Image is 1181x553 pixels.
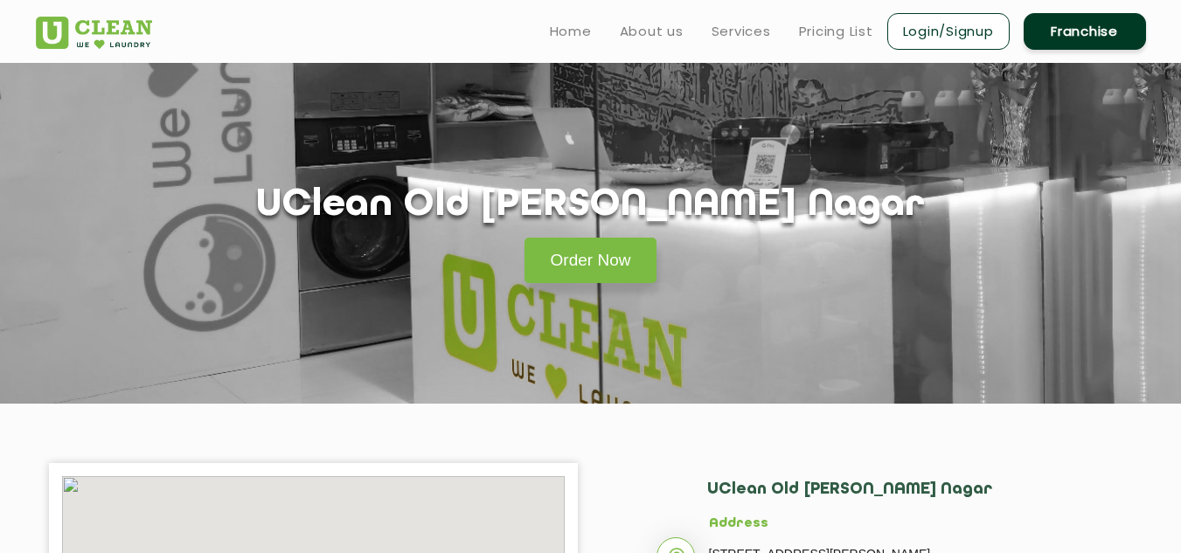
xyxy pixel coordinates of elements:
[550,21,592,42] a: Home
[1024,13,1146,50] a: Franchise
[799,21,873,42] a: Pricing List
[525,238,657,283] a: Order Now
[620,21,684,42] a: About us
[712,21,771,42] a: Services
[36,17,152,49] img: UClean Laundry and Dry Cleaning
[887,13,1010,50] a: Login/Signup
[709,516,1080,532] h5: Address
[707,480,1080,516] h2: UClean Old [PERSON_NAME] Nagar
[256,183,925,228] h1: UClean Old [PERSON_NAME] Nagar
